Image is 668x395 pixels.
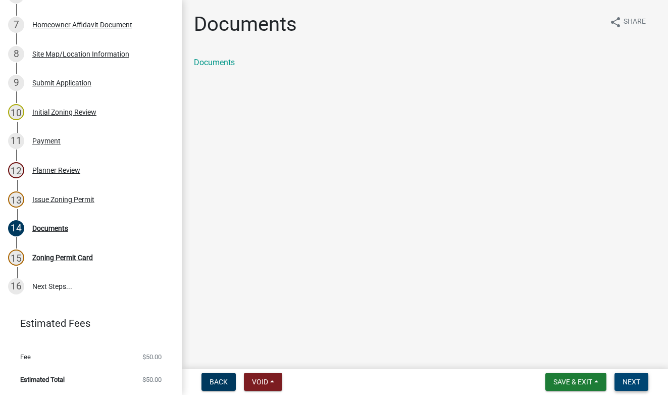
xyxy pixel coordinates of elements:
button: shareShare [601,12,654,32]
span: Share [624,16,646,28]
div: 15 [8,250,24,266]
div: 9 [8,75,24,91]
i: share [609,16,622,28]
button: Back [201,373,236,391]
div: 10 [8,104,24,120]
span: Next [623,378,640,386]
button: Void [244,373,282,391]
span: Save & Exit [553,378,592,386]
div: Issue Zoning Permit [32,196,94,203]
div: 13 [8,191,24,208]
div: Planner Review [32,167,80,174]
div: 16 [8,278,24,294]
div: Payment [32,137,61,144]
a: Documents [194,58,235,67]
div: 8 [8,46,24,62]
span: $50.00 [142,354,162,360]
div: 12 [8,162,24,178]
div: Submit Application [32,79,91,86]
span: $50.00 [142,376,162,383]
div: 11 [8,133,24,149]
button: Save & Exit [545,373,606,391]
a: Estimated Fees [8,313,166,333]
h1: Documents [194,12,297,36]
div: Documents [32,225,68,232]
div: Site Map/Location Information [32,51,129,58]
div: 7 [8,17,24,33]
div: Initial Zoning Review [32,109,96,116]
div: Homeowner Affidavit Document [32,21,132,28]
span: Back [210,378,228,386]
span: Fee [20,354,31,360]
div: Zoning Permit Card [32,254,93,261]
span: Void [252,378,268,386]
div: 14 [8,220,24,236]
span: Estimated Total [20,376,65,383]
button: Next [614,373,648,391]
